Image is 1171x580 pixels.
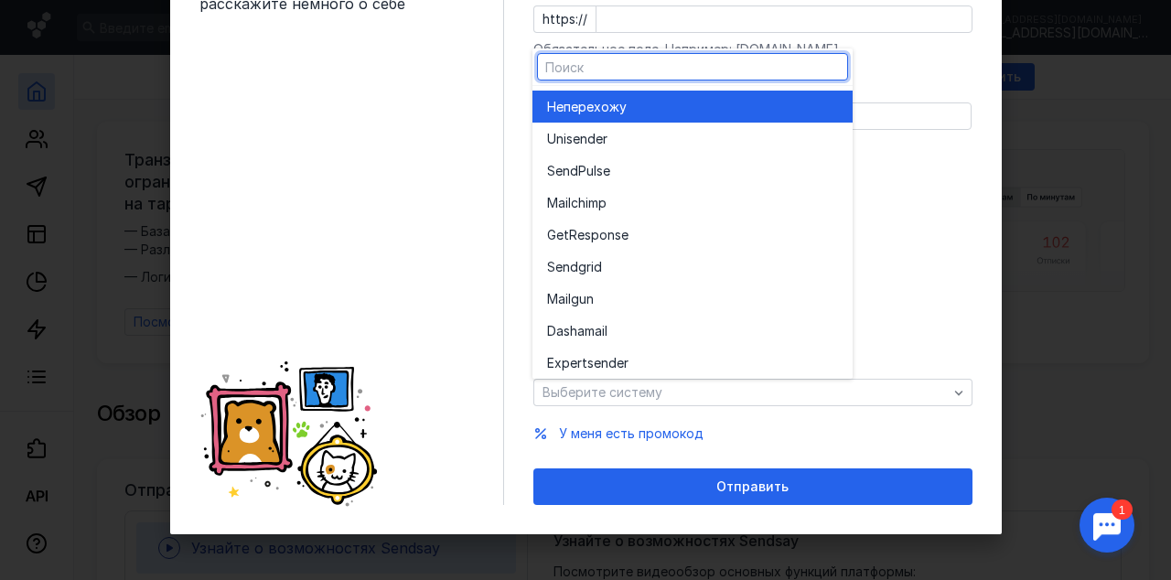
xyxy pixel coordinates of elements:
span: pertsender [562,354,628,372]
span: Не [547,98,564,116]
button: Mailchimp [532,187,853,219]
span: Unisende [547,130,603,148]
span: G [547,226,556,244]
span: Sendgr [547,258,591,276]
span: Выберите систему [543,384,662,400]
input: Поиск [538,54,847,80]
span: Ex [547,354,562,372]
div: grid [532,86,853,379]
span: Mail [547,290,571,308]
button: Выберите систему [533,379,972,406]
span: p [598,194,607,212]
span: e [603,162,610,180]
button: Expertsender [532,347,853,379]
button: Отправить [533,468,972,505]
button: Unisender [532,123,853,155]
span: У меня есть промокод [559,425,704,441]
button: У меня есть промокод [559,424,704,443]
span: Отправить [716,479,789,495]
button: Неперехожу [532,91,853,123]
div: Обязательное поле. Например: [DOMAIN_NAME] [533,40,972,59]
span: Mailchim [547,194,598,212]
span: Dashamai [547,322,605,340]
span: r [603,130,607,148]
button: Sendgrid [532,251,853,283]
button: SendPulse [532,155,853,187]
button: Dashamail [532,315,853,347]
span: etResponse [556,226,628,244]
span: перехожу [564,98,627,116]
span: SendPuls [547,162,603,180]
span: gun [571,290,594,308]
button: GetResponse [532,219,853,251]
button: Mailgun [532,283,853,315]
span: l [605,322,607,340]
div: 1 [41,11,62,31]
span: id [591,258,602,276]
